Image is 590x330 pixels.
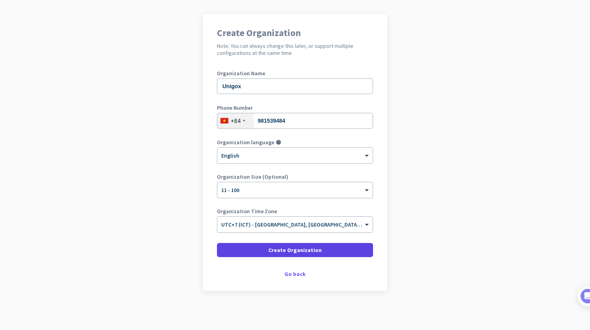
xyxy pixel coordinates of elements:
[217,71,373,76] label: Organization Name
[231,117,240,125] div: +84
[217,42,373,56] h2: Note: You can always change this later, or support multiple configurations at the same time
[276,140,281,145] i: help
[217,243,373,257] button: Create Organization
[217,28,373,38] h1: Create Organization
[217,140,274,145] label: Organization language
[217,78,373,94] input: What is the name of your organization?
[217,209,373,214] label: Organization Time Zone
[217,174,373,180] label: Organization Size (Optional)
[217,271,373,277] div: Go back
[268,246,322,254] span: Create Organization
[217,105,373,111] label: Phone Number
[217,113,373,129] input: 210 1234 567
